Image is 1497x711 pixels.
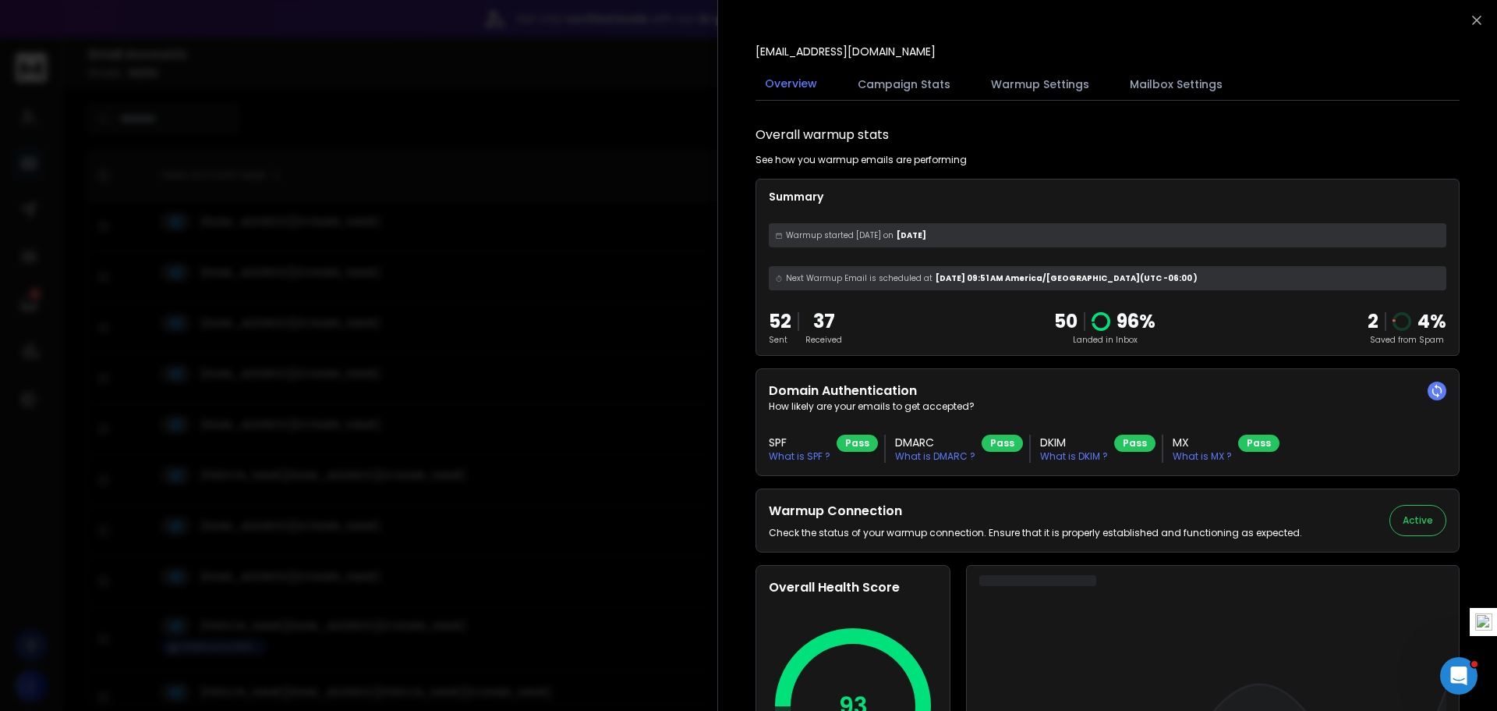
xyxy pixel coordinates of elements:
p: How likely are your emails to get accepted? [769,400,1446,413]
div: [DATE] [769,223,1446,247]
h3: SPF [769,435,830,450]
p: Received [805,334,842,346]
h2: Overall Health Score [769,578,937,597]
p: What is DMARC ? [895,450,975,463]
button: Active [1389,505,1446,536]
p: [EMAIL_ADDRESS][DOMAIN_NAME] [756,44,936,59]
p: Landed in Inbox [1054,334,1155,346]
button: Warmup Settings [982,67,1099,101]
div: Pass [1114,435,1155,452]
p: 50 [1054,309,1078,334]
h3: DKIM [1040,435,1108,450]
h3: MX [1173,435,1232,450]
p: 52 [769,309,791,334]
h2: Domain Authentication [769,382,1446,400]
button: Overview [756,66,826,102]
h3: DMARC [895,435,975,450]
p: Summary [769,189,1446,204]
strong: 2 [1368,308,1378,334]
iframe: Intercom live chat [1440,657,1478,695]
button: Mailbox Settings [1120,67,1232,101]
span: Warmup started [DATE] on [786,229,894,241]
div: Pass [837,435,878,452]
p: Sent [769,334,791,346]
span: Next Warmup Email is scheduled at [786,272,933,284]
p: Check the status of your warmup connection. Ensure that it is properly established and functionin... [769,527,1302,539]
p: 37 [805,309,842,334]
p: 96 % [1117,309,1155,334]
p: What is SPF ? [769,450,830,463]
p: What is DKIM ? [1040,450,1108,463]
div: Pass [1238,435,1279,452]
h1: Overall warmup stats [756,126,889,144]
p: Saved from Spam [1368,334,1446,346]
p: See how you warmup emails are performing [756,154,967,166]
div: Pass [982,435,1023,452]
div: [DATE] 09:51 AM America/[GEOGRAPHIC_DATA] (UTC -06:00 ) [769,266,1446,290]
h2: Warmup Connection [769,502,1302,521]
p: 4 % [1417,309,1446,334]
button: Campaign Stats [848,67,960,101]
p: What is MX ? [1173,450,1232,463]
